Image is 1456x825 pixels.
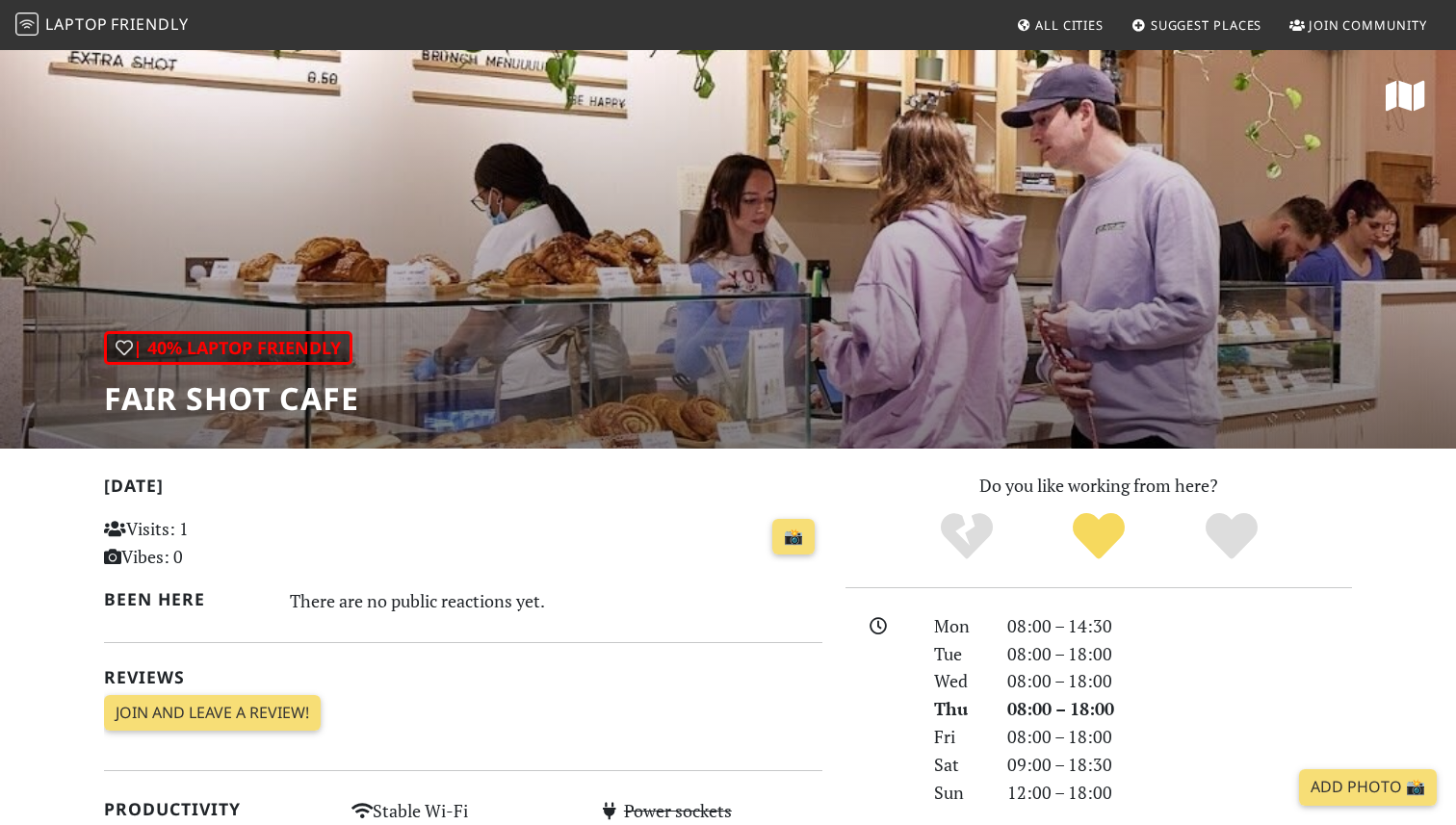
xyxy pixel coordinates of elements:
[923,640,996,668] div: Tue
[923,779,996,807] div: Sun
[290,585,823,616] div: There are no public reactions yet.
[923,612,996,640] div: Mon
[111,13,188,35] span: Friendly
[923,667,996,695] div: Wed
[104,799,328,819] h2: Productivity
[1165,510,1298,563] div: Definitely!
[845,472,1352,500] p: Do you like working from here?
[104,380,359,417] h1: Fair Shot Cafe
[1299,769,1437,806] a: Add Photo 📸
[923,723,996,751] div: Fri
[104,476,822,503] h2: [DATE]
[15,13,39,36] img: LaptopFriendly
[923,751,996,779] div: Sat
[996,751,1364,779] div: 09:00 – 18:30
[996,779,1364,807] div: 12:00 – 18:00
[1035,16,1104,34] span: All Cities
[1008,8,1111,42] a: All Cities
[996,723,1364,751] div: 08:00 – 18:00
[104,589,267,609] h2: Been here
[996,667,1364,695] div: 08:00 – 18:00
[996,612,1364,640] div: 08:00 – 14:30
[45,13,108,35] span: Laptop
[1282,8,1435,42] a: Join Community
[1124,8,1270,42] a: Suggest Places
[624,799,732,822] s: Power sockets
[104,331,352,365] div: | 40% Laptop Friendly
[104,515,328,571] p: Visits: 1 Vibes: 0
[104,667,822,687] h2: Reviews
[104,695,321,732] a: Join and leave a review!
[1151,16,1262,34] span: Suggest Places
[1032,510,1165,563] div: Yes
[923,695,996,723] div: Thu
[996,695,1364,723] div: 08:00 – 18:00
[15,9,189,42] a: LaptopFriendly LaptopFriendly
[900,510,1033,563] div: No
[996,640,1364,668] div: 08:00 – 18:00
[1309,16,1427,34] span: Join Community
[772,519,815,555] a: 📸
